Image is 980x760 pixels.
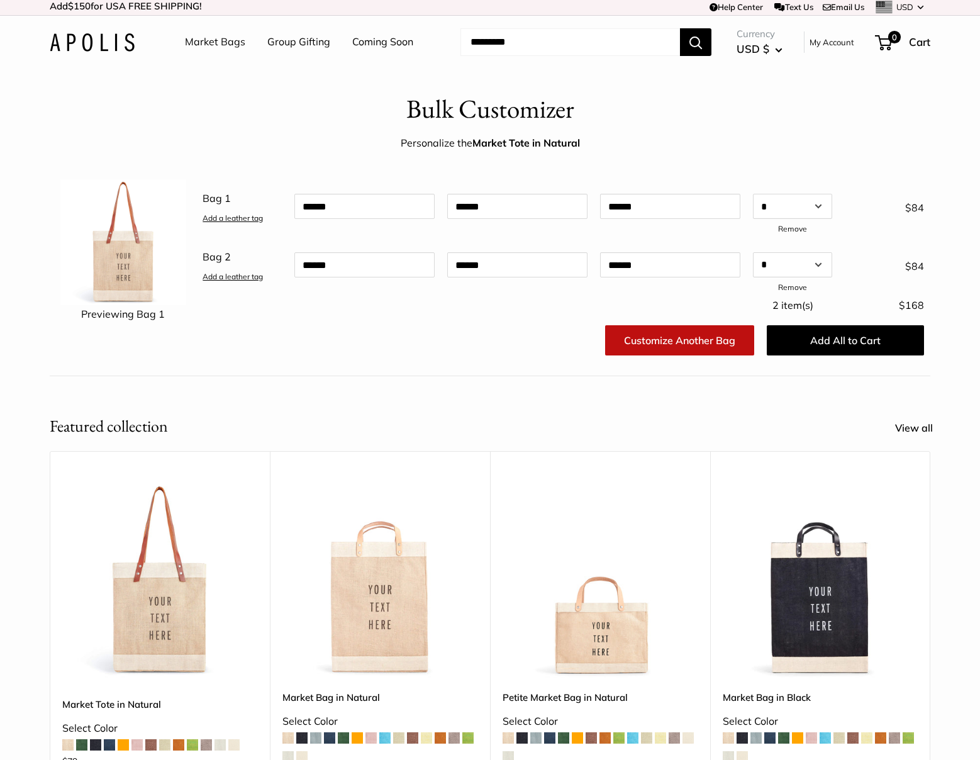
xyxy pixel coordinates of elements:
[267,33,330,52] a: Group Gifting
[838,252,930,276] div: $84
[50,33,135,52] img: Apolis
[909,35,930,48] span: Cart
[62,483,257,678] img: description_Make it yours with custom printed text.
[723,712,918,731] div: Select Color
[203,213,263,223] a: Add a leather tag
[401,134,580,153] div: Personalize the
[81,308,165,320] span: Previewing Bag 1
[772,299,813,311] span: 2 item(s)
[896,2,913,12] span: USD
[185,33,245,52] a: Market Bags
[282,483,477,678] img: Market Bag in Natural
[62,719,257,738] div: Select Color
[767,325,924,355] button: Add All to Cart
[680,28,711,56] button: Search
[60,179,186,305] img: Apolis_Natural_MT_01.jpg
[899,299,924,311] span: $168
[503,483,698,678] a: Petite Market Bag in Naturaldescription_Effortless style that elevates every moment
[62,483,257,678] a: description_Make it yours with custom printed text.description_The Original Market bag in its 4 n...
[710,2,763,12] a: Help Center
[737,39,782,59] button: USD $
[406,91,574,128] h1: Bulk Customizer
[196,243,288,286] div: Bag 2
[895,419,947,438] a: View all
[503,690,698,705] a: Petite Market Bag in Natural
[778,282,807,292] a: Remove
[50,414,168,439] h2: Featured collection
[196,184,288,227] div: Bag 1
[876,32,930,52] a: 0 Cart
[723,690,918,705] a: Market Bag in Black
[62,697,257,712] a: Market Tote in Natural
[282,712,477,731] div: Select Color
[810,35,854,50] a: My Account
[888,31,901,43] span: 0
[605,325,754,355] a: Customize Another Bag
[282,483,477,678] a: Market Bag in NaturalMarket Bag in Natural
[838,194,930,218] div: $84
[778,224,807,233] a: Remove
[774,2,813,12] a: Text Us
[203,272,263,281] a: Add a leather tag
[823,2,864,12] a: Email Us
[737,25,782,43] span: Currency
[282,690,477,705] a: Market Bag in Natural
[503,712,698,731] div: Select Color
[723,483,918,678] img: Market Bag in Black
[472,137,580,149] strong: Market Tote in Natural
[503,483,698,678] img: Petite Market Bag in Natural
[723,483,918,678] a: Market Bag in BlackMarket Bag in Black
[460,28,680,56] input: Search...
[352,33,413,52] a: Coming Soon
[737,42,769,55] span: USD $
